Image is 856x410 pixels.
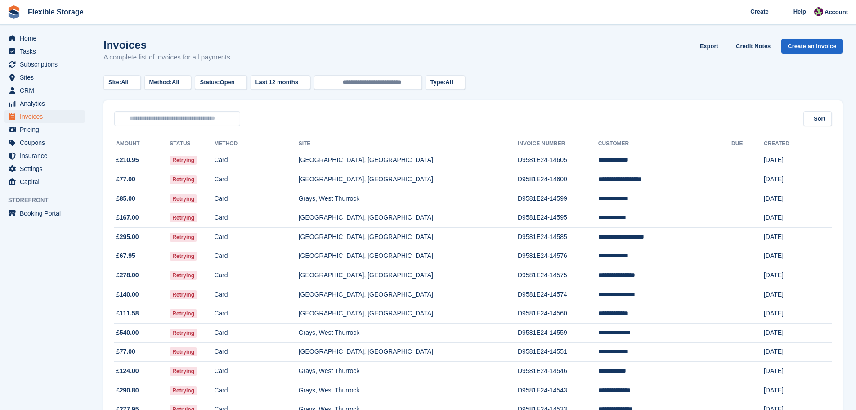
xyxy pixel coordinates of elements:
[732,39,774,54] a: Credit Notes
[4,97,85,110] a: menu
[814,7,823,16] img: Rachael Fisher
[302,228,518,247] td: [GEOGRAPHIC_DATA], [GEOGRAPHIC_DATA]
[20,45,74,58] span: Tasks
[518,208,597,228] td: D9581E24-14595
[116,328,139,338] span: £540.00
[20,58,74,71] span: Subscriptions
[20,71,74,84] span: Sites
[219,137,302,151] th: Method
[175,386,203,395] span: Retrying
[518,266,597,285] td: D9581E24-14575
[430,78,446,87] span: Type:
[116,386,139,395] span: £290.80
[781,39,843,54] a: Create an Invoice
[175,156,203,165] span: Retrying
[4,207,85,220] a: menu
[219,381,302,400] td: Card
[20,149,74,162] span: Insurance
[116,309,139,318] span: £111.58
[20,97,74,110] span: Analytics
[760,381,802,400] td: [DATE]
[74,208,85,219] a: Preview store
[20,32,74,45] span: Home
[116,290,139,299] span: £140.00
[175,290,203,299] span: Retrying
[302,137,518,151] th: Site
[219,170,302,189] td: Card
[116,251,135,261] span: £67.95
[4,176,85,188] a: menu
[103,52,230,63] p: A complete list of invoices for all payments
[4,84,85,97] a: menu
[219,304,302,324] td: Card
[518,342,597,362] td: D9581E24-14551
[4,58,85,71] a: menu
[760,189,802,208] td: [DATE]
[760,285,802,304] td: [DATE]
[302,170,518,189] td: [GEOGRAPHIC_DATA], [GEOGRAPHIC_DATA]
[149,78,172,87] span: Method:
[518,189,597,208] td: D9581E24-14599
[116,270,139,280] span: £278.00
[700,42,718,51] span: Export
[219,362,302,381] td: Card
[760,247,802,266] td: [DATE]
[760,170,802,189] td: [DATE]
[219,228,302,247] td: Card
[793,7,806,16] span: Help
[175,309,203,318] span: Retrying
[116,194,135,203] span: £85.00
[302,266,518,285] td: [GEOGRAPHIC_DATA], [GEOGRAPHIC_DATA]
[728,137,760,151] th: Due
[219,189,302,208] td: Card
[116,366,139,376] span: £124.00
[7,5,21,19] img: stora-icon-8386f47178a22dfd0bd8f6a31ec36ba5ce8667c1dd55bd0f319d3a0aa187defe.svg
[597,137,729,151] th: Customer
[20,207,74,220] span: Booking Portal
[302,324,518,343] td: Grays, West Thurrock
[175,271,203,280] span: Retrying
[749,7,767,16] span: Create
[760,151,802,170] td: [DATE]
[20,123,74,136] span: Pricing
[8,196,90,205] span: Storefront
[760,304,802,324] td: [DATE]
[116,232,139,242] span: £295.00
[814,114,825,123] span: Sort
[760,266,802,285] td: [DATE]
[108,78,121,87] span: Site:
[518,304,597,324] td: D9581E24-14560
[175,213,203,222] span: Retrying
[116,347,135,356] span: £77.00
[175,137,219,151] th: Status
[518,228,597,247] td: D9581E24-14585
[175,175,203,184] span: Retrying
[219,266,302,285] td: Card
[426,75,465,90] button: Type: All
[116,155,139,165] span: £210.95
[219,151,302,170] td: Card
[302,151,518,170] td: [GEOGRAPHIC_DATA], [GEOGRAPHIC_DATA]
[760,324,802,343] td: [DATE]
[760,362,802,381] td: [DATE]
[172,78,179,87] span: All
[114,137,175,151] th: Amount
[4,45,85,58] a: menu
[825,8,848,17] span: Account
[518,362,597,381] td: D9581E24-14546
[689,39,729,54] button: Export
[4,123,85,136] a: menu
[518,137,597,151] th: Invoice Number
[219,342,302,362] td: Card
[20,110,74,123] span: Invoices
[175,233,203,242] span: Retrying
[20,136,74,149] span: Coupons
[4,32,85,45] a: menu
[175,329,203,338] span: Retrying
[518,247,597,266] td: D9581E24-14576
[760,208,802,228] td: [DATE]
[200,78,220,87] span: Status:
[219,208,302,228] td: Card
[20,162,74,175] span: Settings
[4,136,85,149] a: menu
